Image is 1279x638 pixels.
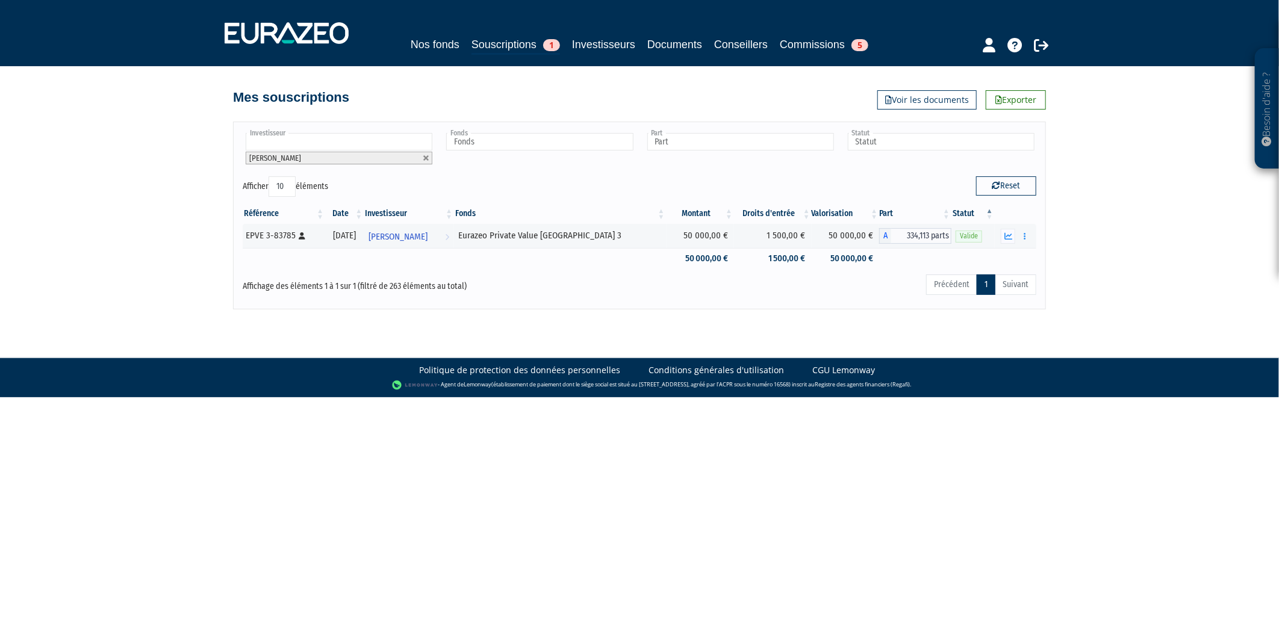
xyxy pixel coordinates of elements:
[572,36,635,53] a: Investisseurs
[667,248,735,269] td: 50 000,00 €
[325,203,364,224] th: Date: activer pour trier la colonne par ordre croissant
[951,203,995,224] th: Statut : activer pour trier la colonne par ordre d&eacute;croissant
[445,226,449,248] i: Voir l'investisseur
[877,90,977,110] a: Voir les documents
[299,232,305,240] i: [Français] Personne physique
[977,274,995,295] a: 1
[734,224,812,248] td: 1 500,00 €
[956,231,982,242] span: Valide
[812,224,880,248] td: 50 000,00 €
[419,364,620,376] a: Politique de protection des données personnelles
[879,228,951,244] div: A - Eurazeo Private Value Europe 3
[12,379,1267,391] div: - Agent de (établissement de paiement dont le siège social est situé au [STREET_ADDRESS], agréé p...
[364,224,455,248] a: [PERSON_NAME]
[269,176,296,197] select: Afficheréléments
[812,203,880,224] th: Valorisation: activer pour trier la colonne par ordre croissant
[543,39,560,51] span: 1
[649,364,784,376] a: Conditions générales d'utilisation
[329,229,359,242] div: [DATE]
[471,36,560,55] a: Souscriptions1
[714,36,768,53] a: Conseillers
[364,203,455,224] th: Investisseur: activer pour trier la colonne par ordre croissant
[369,226,428,248] span: [PERSON_NAME]
[454,203,666,224] th: Fonds: activer pour trier la colonne par ordre croissant
[812,364,875,376] a: CGU Lemonway
[812,248,880,269] td: 50 000,00 €
[879,228,891,244] span: A
[734,203,812,224] th: Droits d'entrée: activer pour trier la colonne par ordre croissant
[464,380,491,388] a: Lemonway
[647,36,702,53] a: Documents
[986,90,1046,110] a: Exporter
[667,203,735,224] th: Montant: activer pour trier la colonne par ordre croissant
[249,153,301,163] span: [PERSON_NAME]
[243,203,325,224] th: Référence : activer pour trier la colonne par ordre croissant
[243,273,563,293] div: Affichage des éléments 1 à 1 sur 1 (filtré de 263 éléments au total)
[243,176,328,197] label: Afficher éléments
[976,176,1036,196] button: Reset
[458,229,662,242] div: Eurazeo Private Value [GEOGRAPHIC_DATA] 3
[891,228,951,244] span: 334,113 parts
[392,379,438,391] img: logo-lemonway.png
[225,22,349,44] img: 1732889491-logotype_eurazeo_blanc_rvb.png
[667,224,735,248] td: 50 000,00 €
[233,90,349,105] h4: Mes souscriptions
[734,248,812,269] td: 1 500,00 €
[851,39,868,51] span: 5
[879,203,951,224] th: Part: activer pour trier la colonne par ordre croissant
[780,36,868,53] a: Commissions5
[411,36,459,53] a: Nos fonds
[815,380,910,388] a: Registre des agents financiers (Regafi)
[1260,55,1274,163] p: Besoin d'aide ?
[246,229,321,242] div: EPVE 3-83785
